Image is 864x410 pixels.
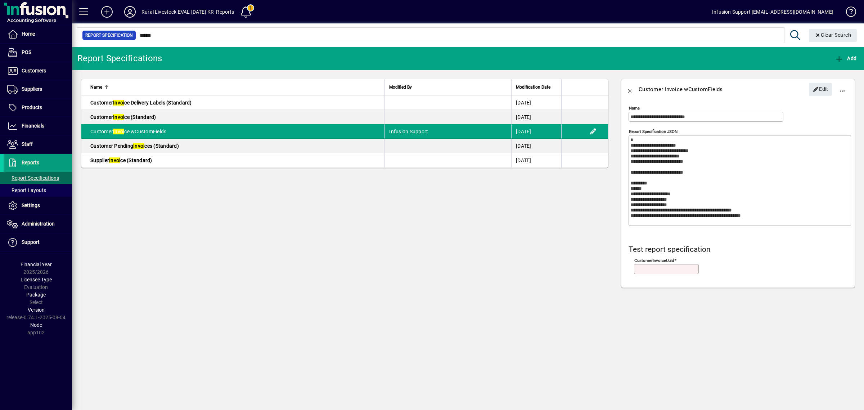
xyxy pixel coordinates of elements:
[7,175,59,181] span: Report Specifications
[90,143,179,149] span: Customer Pending ces (Standard)
[4,172,72,184] a: Report Specifications
[22,68,46,73] span: Customers
[4,197,72,215] a: Settings
[834,81,851,98] button: More options
[629,245,851,254] h4: Test report specification
[629,106,640,111] mat-label: Name
[841,1,855,25] a: Knowledge Base
[4,117,72,135] a: Financials
[629,129,678,134] mat-label: Report Specification JSON
[22,49,31,55] span: POS
[389,129,428,134] span: Infusion Support
[21,262,52,267] span: Financial Year
[815,32,851,38] span: Clear Search
[7,187,46,193] span: Report Layouts
[4,62,72,80] a: Customers
[85,32,133,39] span: Report Specification
[4,184,72,196] a: Report Layouts
[22,141,33,147] span: Staff
[22,86,42,92] span: Suppliers
[809,29,857,42] button: Clear
[835,55,856,61] span: Add
[389,83,412,91] span: Modified By
[118,5,141,18] button: Profile
[30,322,42,328] span: Node
[22,221,55,227] span: Administration
[22,104,42,110] span: Products
[621,81,639,98] button: Back
[22,160,39,165] span: Reports
[4,44,72,62] a: POS
[511,153,561,168] td: [DATE]
[21,277,52,282] span: Licensee Type
[22,202,40,208] span: Settings
[22,123,44,129] span: Financials
[4,99,72,117] a: Products
[22,239,40,245] span: Support
[516,83,550,91] span: Modification Date
[4,135,72,153] a: Staff
[511,139,561,153] td: [DATE]
[90,157,152,163] span: Supplier ce (Standard)
[113,114,124,120] em: Invoi
[712,6,833,18] div: Infusion Support [EMAIL_ADDRESS][DOMAIN_NAME]
[90,100,192,106] span: Customer ce Delivery Labels (Standard)
[95,5,118,18] button: Add
[109,157,120,163] em: Invoi
[113,100,124,106] em: Invoi
[133,143,144,149] em: Invoi
[90,83,102,91] span: Name
[26,292,46,298] span: Package
[813,83,828,95] span: Edit
[4,25,72,43] a: Home
[511,124,561,139] td: [DATE]
[809,83,832,96] button: Edit
[77,53,162,64] div: Report Specifications
[516,83,557,91] div: Modification Date
[90,114,156,120] span: Customer ce (Standard)
[90,129,166,134] span: Customer ce wCustomFields
[4,215,72,233] a: Administration
[639,84,723,95] div: Customer Invoice wCustomFields
[90,83,380,91] div: Name
[634,258,674,263] mat-label: customerInvoiceUuid
[113,129,124,134] em: Invoi
[511,95,561,110] td: [DATE]
[833,52,858,65] button: Add
[28,307,45,313] span: Version
[4,80,72,98] a: Suppliers
[4,233,72,251] a: Support
[141,6,234,18] div: Rural Livestock EVAL [DATE] KR_Reports
[588,126,599,137] button: Edit
[22,31,35,37] span: Home
[511,110,561,124] td: [DATE]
